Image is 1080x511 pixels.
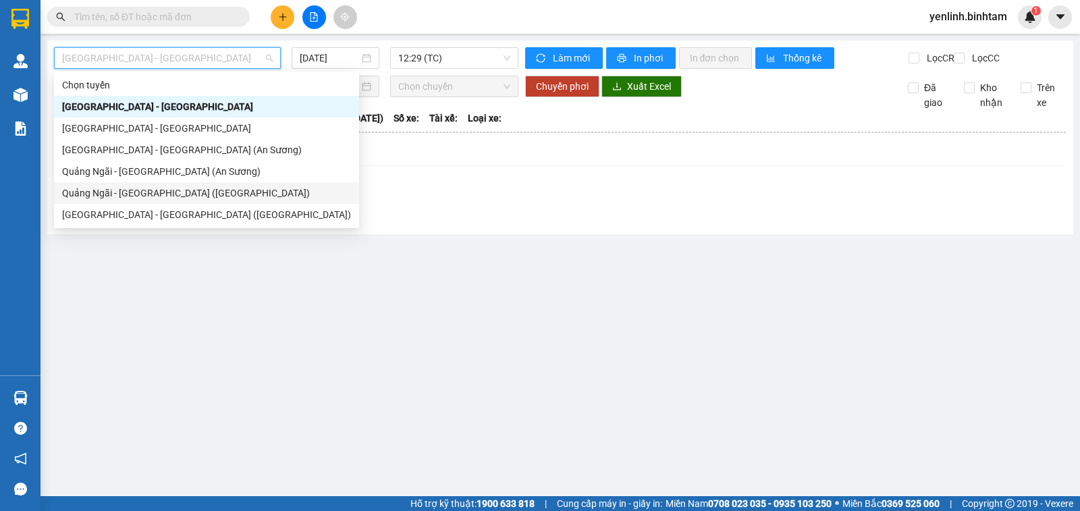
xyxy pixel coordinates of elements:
[54,96,359,117] div: Hà Nội - Quảng Ngãi
[54,161,359,182] div: Quảng Ngãi - Sài Gòn (An Sương)
[54,204,359,225] div: Sài Gòn - Quảng Ngãi (Vạn Phúc)
[1005,499,1015,508] span: copyright
[755,47,834,69] button: bar-chartThống kê
[62,48,273,68] span: Hà Nội - Quảng Ngãi
[967,51,1002,65] span: Lọc CC
[340,12,350,22] span: aim
[302,5,326,29] button: file-add
[13,54,28,68] img: warehouse-icon
[601,76,682,97] button: downloadXuất Excel
[921,51,956,65] span: Lọc CR
[606,47,676,69] button: printerIn phơi
[11,9,29,29] img: logo-vxr
[882,498,940,509] strong: 0369 525 060
[468,111,502,126] span: Loại xe:
[545,496,547,511] span: |
[525,47,603,69] button: syncLàm mới
[62,164,351,179] div: Quảng Ngãi - [GEOGRAPHIC_DATA] (An Sương)
[842,496,940,511] span: Miền Bắc
[708,498,832,509] strong: 0708 023 035 - 0935 103 250
[477,498,535,509] strong: 1900 633 818
[666,496,832,511] span: Miền Nam
[394,111,419,126] span: Số xe:
[919,8,1018,25] span: yenlinh.binhtam
[557,496,662,511] span: Cung cấp máy in - giấy in:
[1048,5,1072,29] button: caret-down
[398,48,510,68] span: 12:29 (TC)
[975,80,1010,110] span: Kho nhận
[398,76,510,97] span: Chọn chuyến
[410,496,535,511] span: Hỗ trợ kỹ thuật:
[919,80,954,110] span: Đã giao
[56,12,65,22] span: search
[1024,11,1036,23] img: icon-new-feature
[54,139,359,161] div: Sài Gòn - Quảng Ngãi (An Sương)
[14,422,27,435] span: question-circle
[1033,6,1038,16] span: 1
[783,51,823,65] span: Thống kê
[62,78,351,92] div: Chọn tuyến
[1054,11,1066,23] span: caret-down
[271,5,294,29] button: plus
[1031,6,1041,16] sup: 1
[634,51,665,65] span: In phơi
[13,391,28,405] img: warehouse-icon
[536,53,547,64] span: sync
[62,121,351,136] div: [GEOGRAPHIC_DATA] - [GEOGRAPHIC_DATA]
[553,51,592,65] span: Làm mới
[300,51,360,65] input: 12/10/2025
[309,12,319,22] span: file-add
[278,12,288,22] span: plus
[62,207,351,222] div: [GEOGRAPHIC_DATA] - [GEOGRAPHIC_DATA] ([GEOGRAPHIC_DATA])
[62,99,351,114] div: [GEOGRAPHIC_DATA] - [GEOGRAPHIC_DATA]
[1031,80,1066,110] span: Trên xe
[13,122,28,136] img: solution-icon
[429,111,458,126] span: Tài xế:
[54,117,359,139] div: Quảng Ngãi - Hà Nội
[835,501,839,506] span: ⚪️
[679,47,753,69] button: In đơn chọn
[13,88,28,102] img: warehouse-icon
[74,9,234,24] input: Tìm tên, số ĐT hoặc mã đơn
[62,186,351,200] div: Quảng Ngãi - [GEOGRAPHIC_DATA] ([GEOGRAPHIC_DATA])
[333,5,357,29] button: aim
[14,483,27,495] span: message
[14,452,27,465] span: notification
[617,53,628,64] span: printer
[54,74,359,96] div: Chọn tuyến
[950,496,952,511] span: |
[54,182,359,204] div: Quảng Ngãi - Sài Gòn (Vạn Phúc)
[62,142,351,157] div: [GEOGRAPHIC_DATA] - [GEOGRAPHIC_DATA] (An Sương)
[766,53,778,64] span: bar-chart
[525,76,599,97] button: Chuyển phơi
